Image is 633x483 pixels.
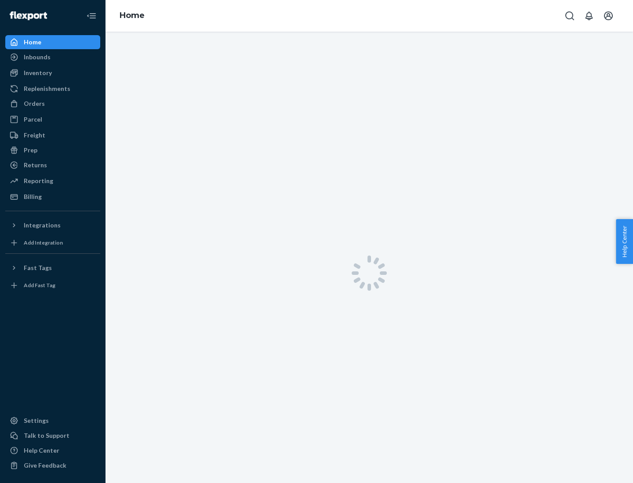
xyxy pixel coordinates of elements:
a: Freight [5,128,100,142]
a: Talk to Support [5,429,100,443]
a: Add Integration [5,236,100,250]
button: Help Center [616,219,633,264]
button: Give Feedback [5,458,100,472]
div: Billing [24,192,42,201]
a: Add Fast Tag [5,278,100,292]
div: Fast Tags [24,263,52,272]
div: Home [24,38,41,47]
a: Reporting [5,174,100,188]
div: Returns [24,161,47,169]
div: Integrations [24,221,61,230]
div: Prep [24,146,37,155]
a: Replenishments [5,82,100,96]
div: Talk to Support [24,431,69,440]
a: Prep [5,143,100,157]
a: Returns [5,158,100,172]
a: Home [120,11,145,20]
div: Add Integration [24,239,63,246]
button: Open notifications [580,7,598,25]
a: Inventory [5,66,100,80]
a: Orders [5,97,100,111]
div: Replenishments [24,84,70,93]
div: Freight [24,131,45,140]
a: Billing [5,190,100,204]
div: Inventory [24,68,52,77]
button: Open Search Box [561,7,578,25]
div: Inbounds [24,53,51,61]
a: Help Center [5,443,100,458]
a: Parcel [5,112,100,126]
a: Inbounds [5,50,100,64]
div: Reporting [24,177,53,185]
button: Fast Tags [5,261,100,275]
div: Give Feedback [24,461,66,470]
div: Parcel [24,115,42,124]
a: Settings [5,414,100,428]
div: Help Center [24,446,59,455]
div: Orders [24,99,45,108]
button: Open account menu [600,7,617,25]
button: Close Navigation [83,7,100,25]
button: Integrations [5,218,100,232]
a: Home [5,35,100,49]
ol: breadcrumbs [113,3,152,29]
div: Settings [24,416,49,425]
img: Flexport logo [10,11,47,20]
div: Add Fast Tag [24,281,55,289]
